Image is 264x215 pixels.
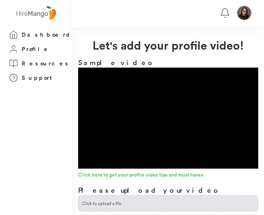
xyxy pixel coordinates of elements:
[78,68,258,169] div: Video Player
[78,172,258,179] a: Click here to get your profile video tips and must haves
[237,6,251,20] img: Captura%20de%20tela%202025-09-05%20140000.png
[14,5,58,22] img: logo%20-%20hiremango%20gray.png
[22,45,50,54] h3: Profile
[78,57,258,68] h3: Sample video
[22,59,70,68] h3: Resources
[255,13,256,14] img: Vector
[72,36,264,54] h2: Let's add your profile video!
[78,185,220,195] h3: Please upload your video
[22,30,72,39] h3: Dashboard
[22,73,55,82] h3: Support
